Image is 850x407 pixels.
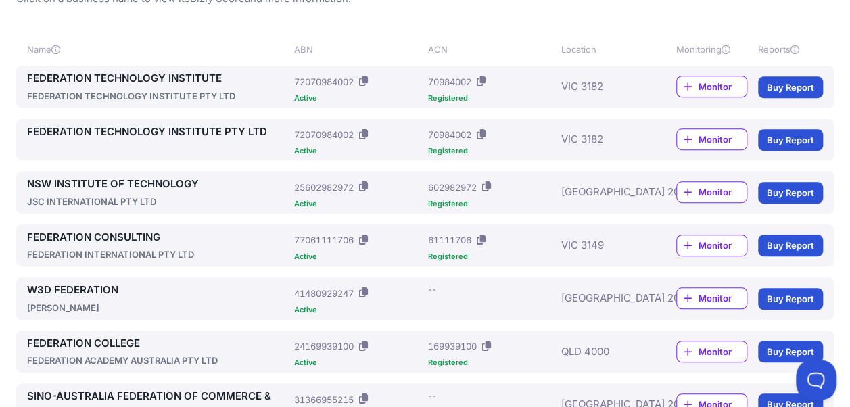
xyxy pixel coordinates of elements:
[294,43,423,56] div: ABN
[428,359,557,366] div: Registered
[294,181,354,194] div: 25602982972
[428,339,477,353] div: 169939100
[758,182,823,203] a: Buy Report
[27,195,289,208] div: JSC INTERNATIONAL PTY LTD
[676,76,747,97] a: Monitor
[294,75,354,89] div: 72070984002
[561,71,656,103] div: VIC 3182
[294,200,423,208] div: Active
[294,287,354,300] div: 41480929247
[561,43,656,56] div: Location
[27,283,289,298] a: W3D FEDERATION
[27,124,289,140] a: FEDERATION TECHNOLOGY INSTITUTE PTY LTD
[428,181,477,194] div: 602982972
[294,147,423,155] div: Active
[758,341,823,362] a: Buy Report
[758,43,823,56] div: Reports
[428,253,557,260] div: Registered
[676,128,747,150] a: Monitor
[758,129,823,151] a: Buy Report
[561,230,656,262] div: VIC 3149
[294,128,354,141] div: 72070984002
[428,283,436,296] div: --
[27,43,289,56] div: Name
[676,43,747,56] div: Monitoring
[27,301,289,314] div: [PERSON_NAME]
[758,235,823,256] a: Buy Report
[428,389,436,402] div: --
[428,43,557,56] div: ACN
[699,133,747,146] span: Monitor
[428,75,471,89] div: 70984002
[294,339,354,353] div: 24169939100
[428,95,557,102] div: Registered
[699,80,747,93] span: Monitor
[676,287,747,309] a: Monitor
[27,89,289,103] div: FEDERATION TECHNOLOGY INSTITUTE PTY LTD
[294,233,354,247] div: 77061111706
[27,71,289,87] a: FEDERATION TECHNOLOGY INSTITUTE
[428,200,557,208] div: Registered
[758,288,823,310] a: Buy Report
[561,283,656,314] div: [GEOGRAPHIC_DATA] 2028
[27,336,289,352] a: FEDERATION COLLEGE
[676,341,747,362] a: Monitor
[428,147,557,155] div: Registered
[294,95,423,102] div: Active
[27,354,289,367] div: FEDERATION ACADEMY AUSTRALIA PTY LTD
[428,128,471,141] div: 70984002
[428,233,471,247] div: 61111706
[699,291,747,305] span: Monitor
[294,253,423,260] div: Active
[294,359,423,366] div: Active
[27,230,289,245] a: FEDERATION CONSULTING
[796,360,836,400] iframe: Toggle Customer Support
[561,336,656,368] div: QLD 4000
[699,185,747,199] span: Monitor
[699,345,747,358] span: Monitor
[561,176,656,208] div: [GEOGRAPHIC_DATA] 2000
[699,239,747,252] span: Monitor
[676,181,747,203] a: Monitor
[561,124,656,155] div: VIC 3182
[294,393,354,406] div: 31366955215
[676,235,747,256] a: Monitor
[294,306,423,314] div: Active
[758,76,823,98] a: Buy Report
[27,247,289,261] div: FEDERATION INTERNATIONAL PTY LTD
[27,176,289,192] a: NSW INSTITUTE OF TECHNOLOGY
